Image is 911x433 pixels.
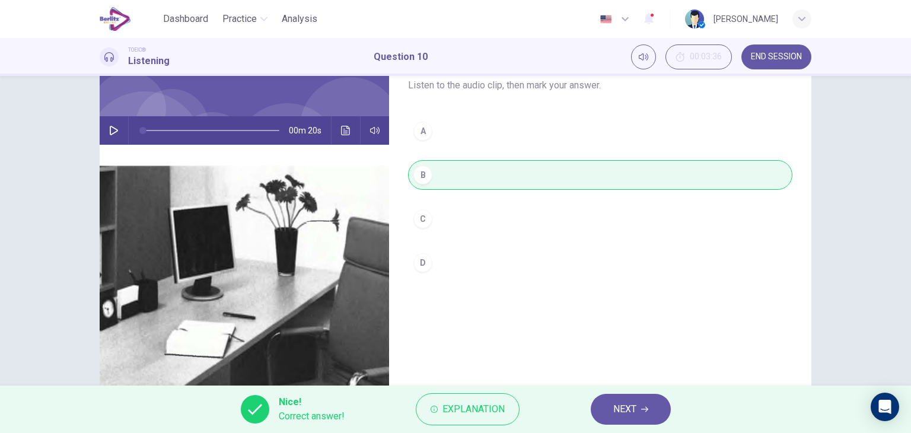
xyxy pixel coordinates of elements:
span: 00m 20s [289,116,331,145]
button: END SESSION [741,44,811,69]
button: Practice [218,8,272,30]
button: Explanation [416,393,520,425]
span: Correct answer! [279,409,345,424]
span: TOEIC® [128,46,146,54]
span: 00:03:36 [690,52,722,62]
span: Listen to the audio clip, then mark your answer. [408,78,792,93]
div: Mute [631,44,656,69]
div: Open Intercom Messenger [871,393,899,421]
div: [PERSON_NAME] [713,12,778,26]
img: EduSynch logo [100,7,131,31]
a: EduSynch logo [100,7,158,31]
span: Dashboard [163,12,208,26]
button: 00:03:36 [665,44,732,69]
button: Click to see the audio transcription [336,116,355,145]
span: Nice! [279,395,345,409]
h1: Question 10 [374,50,428,64]
h1: Listening [128,54,170,68]
button: Dashboard [158,8,213,30]
span: END SESSION [751,52,802,62]
img: Profile picture [685,9,704,28]
div: Hide [665,44,732,69]
span: NEXT [613,401,636,418]
span: Practice [222,12,257,26]
img: en [598,15,613,24]
button: NEXT [591,394,671,425]
button: Analysis [277,8,322,30]
span: Explanation [442,401,505,418]
span: Analysis [282,12,317,26]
